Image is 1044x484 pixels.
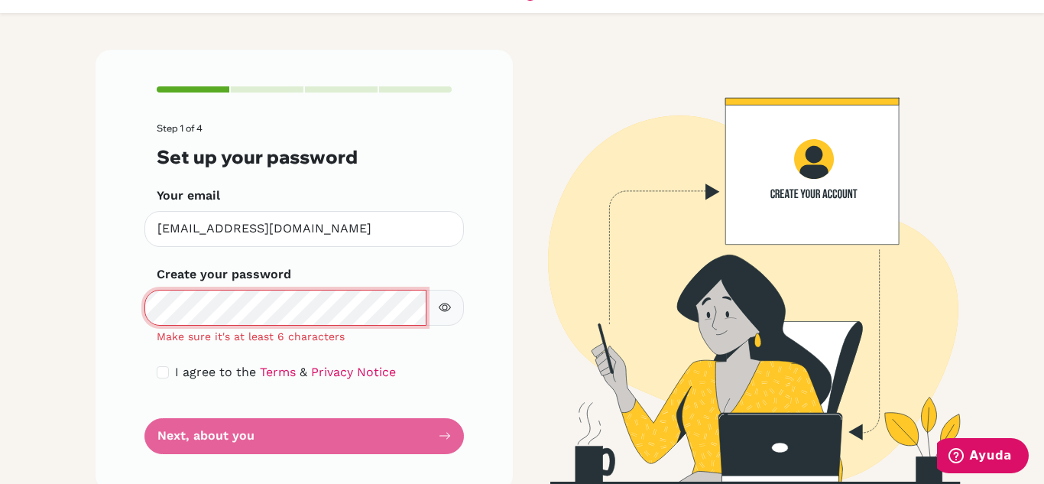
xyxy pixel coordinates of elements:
[157,265,291,284] label: Create your password
[300,365,307,379] span: &
[260,365,296,379] a: Terms
[157,122,203,134] span: Step 1 of 4
[157,187,220,205] label: Your email
[937,438,1029,476] iframe: Abre un widget desde donde se puede obtener más información
[144,329,464,345] div: Make sure it's at least 6 characters
[311,365,396,379] a: Privacy Notice
[144,211,464,247] input: Insert your email*
[157,146,452,168] h3: Set up your password
[175,365,256,379] span: I agree to the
